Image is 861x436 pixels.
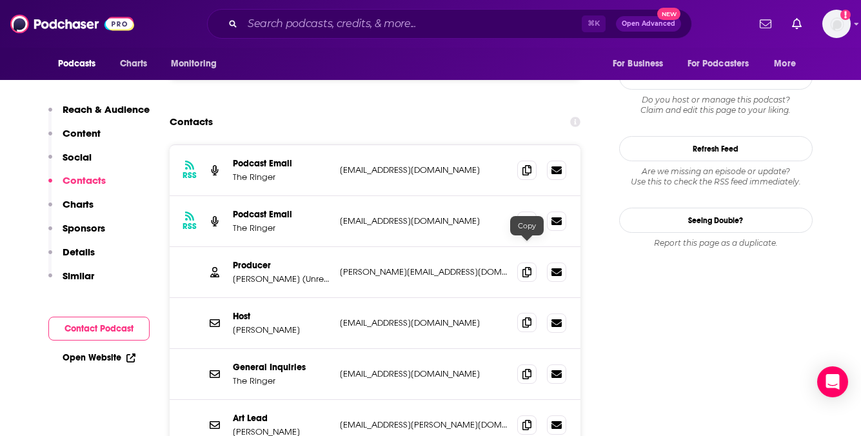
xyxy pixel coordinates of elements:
[48,103,150,127] button: Reach & Audience
[233,209,330,220] p: Podcast Email
[679,52,768,76] button: open menu
[49,52,113,76] button: open menu
[657,8,680,20] span: New
[233,362,330,373] p: General Inquiries
[340,368,508,379] p: [EMAIL_ADDRESS][DOMAIN_NAME]
[787,13,807,35] a: Show notifications dropdown
[48,127,101,151] button: Content
[233,413,330,424] p: Art Lead
[233,375,330,386] p: The Ringer
[340,317,508,328] p: [EMAIL_ADDRESS][DOMAIN_NAME]
[63,222,105,234] p: Sponsors
[48,222,105,246] button: Sponsors
[162,52,233,76] button: open menu
[340,419,508,430] p: [EMAIL_ADDRESS][PERSON_NAME][DOMAIN_NAME]
[619,166,813,187] div: Are we missing an episode or update? Use this to check the RSS feed immediately.
[233,172,330,183] p: The Ringer
[817,366,848,397] div: Open Intercom Messenger
[171,55,217,73] span: Monitoring
[112,52,155,76] a: Charts
[755,13,777,35] a: Show notifications dropdown
[63,151,92,163] p: Social
[233,223,330,233] p: The Ringer
[48,174,106,198] button: Contacts
[170,110,213,134] h2: Contacts
[340,164,508,175] p: [EMAIL_ADDRESS][DOMAIN_NAME]
[774,55,796,73] span: More
[233,158,330,169] p: Podcast Email
[840,10,851,20] svg: Add a profile image
[616,16,681,32] button: Open AdvancedNew
[619,208,813,233] a: Seeing Double?
[340,215,508,226] p: [EMAIL_ADDRESS][DOMAIN_NAME]
[233,311,330,322] p: Host
[58,55,96,73] span: Podcasts
[48,270,94,293] button: Similar
[688,55,749,73] span: For Podcasters
[822,10,851,38] img: User Profile
[510,216,544,235] div: Copy
[619,95,813,105] span: Do you host or manage this podcast?
[63,246,95,258] p: Details
[63,127,101,139] p: Content
[48,246,95,270] button: Details
[619,136,813,161] button: Refresh Feed
[183,170,197,181] h3: RSS
[233,260,330,271] p: Producer
[48,151,92,175] button: Social
[604,52,680,76] button: open menu
[233,324,330,335] p: [PERSON_NAME]
[183,221,197,232] h3: RSS
[582,15,606,32] span: ⌘ K
[233,273,330,284] p: [PERSON_NAME] (Unresponsive)
[63,352,135,363] a: Open Website
[765,52,812,76] button: open menu
[619,238,813,248] div: Report this page as a duplicate.
[613,55,664,73] span: For Business
[822,10,851,38] span: Logged in as heidi.egloff
[63,198,94,210] p: Charts
[822,10,851,38] button: Show profile menu
[242,14,582,34] input: Search podcasts, credits, & more...
[207,9,692,39] div: Search podcasts, credits, & more...
[63,103,150,115] p: Reach & Audience
[63,174,106,186] p: Contacts
[48,198,94,222] button: Charts
[619,95,813,115] div: Claim and edit this page to your liking.
[10,12,134,36] img: Podchaser - Follow, Share and Rate Podcasts
[63,270,94,282] p: Similar
[622,21,675,27] span: Open Advanced
[340,266,508,277] p: [PERSON_NAME][EMAIL_ADDRESS][DOMAIN_NAME]
[120,55,148,73] span: Charts
[48,317,150,341] button: Contact Podcast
